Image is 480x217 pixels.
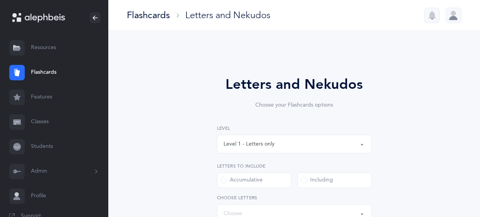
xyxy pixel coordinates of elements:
div: Letters and Nekudos [195,74,393,95]
div: Including [301,176,333,184]
div: Choose your Flashcards options [195,101,393,109]
label: Level [217,125,372,132]
div: Level 1 - Letters only [224,140,275,148]
button: Level 1 - Letters only [217,135,372,153]
div: Accumulative [220,176,263,184]
div: Letters and Nekudos [185,9,270,22]
label: Letters to include [217,163,372,170]
label: Choose letters [217,194,372,201]
div: Flashcards [127,9,170,22]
